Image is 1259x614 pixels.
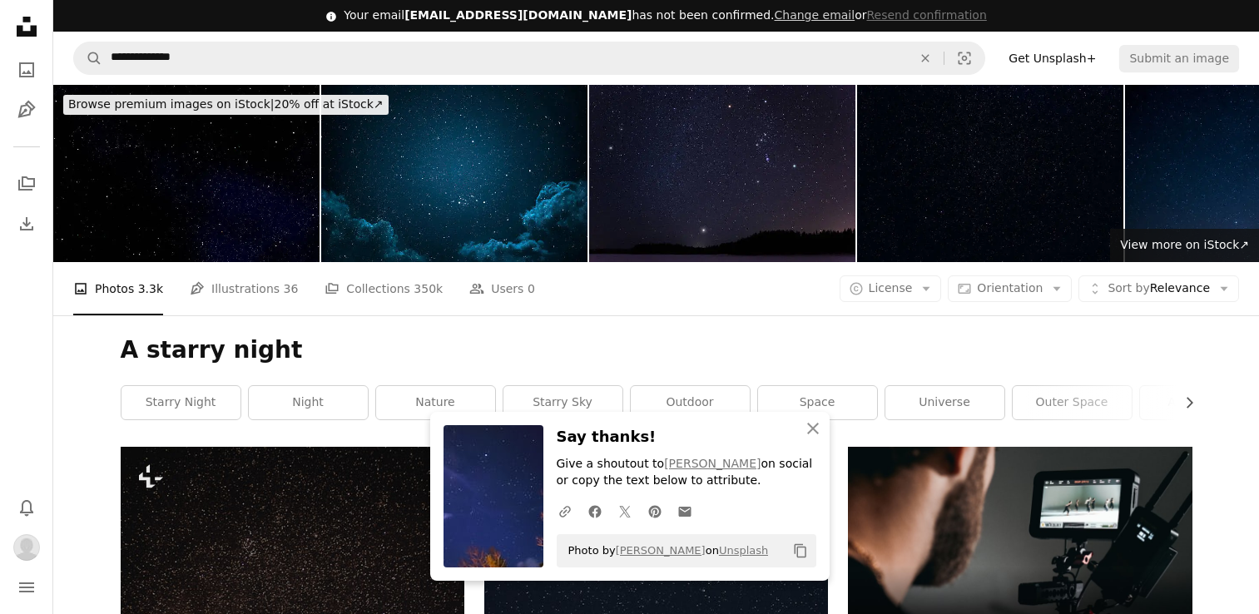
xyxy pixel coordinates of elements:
[68,97,384,111] span: 20% off at iStock ↗
[631,386,750,419] a: outdoor
[977,281,1043,295] span: Orientation
[580,494,610,527] a: Share on Facebook
[376,386,495,419] a: nature
[786,537,815,565] button: Copy to clipboard
[10,491,43,524] button: Notifications
[610,494,640,527] a: Share on Twitter
[866,7,986,24] button: Resend confirmation
[1120,238,1249,251] span: View more on iStock ↗
[640,494,670,527] a: Share on Pinterest
[557,456,816,489] p: Give a shoutout to on social or copy the text below to attribute.
[1119,45,1239,72] button: Submit an image
[1108,281,1149,295] span: Sort by
[13,534,40,561] img: Avatar of user esther abergel
[74,42,102,74] button: Search Unsplash
[528,280,535,298] span: 0
[284,280,299,298] span: 36
[1013,386,1132,419] a: outer space
[1078,275,1239,302] button: Sort byRelevance
[321,85,587,262] img: Night sky with stars and clouds.
[121,386,240,419] a: starry night
[10,531,43,564] button: Profile
[589,85,855,262] img: Winter constellations
[503,386,622,419] a: starry sky
[840,275,942,302] button: License
[670,494,700,527] a: Share over email
[325,262,443,315] a: Collections 350k
[869,281,913,295] span: License
[10,93,43,126] a: Illustrations
[907,42,944,74] button: Clear
[1110,229,1259,262] a: View more on iStock↗
[10,167,43,201] a: Collections
[948,275,1072,302] button: Orientation
[344,7,987,24] div: Your email has not been confirmed.
[774,8,986,22] span: or
[1174,386,1192,419] button: scroll list to the right
[249,386,368,419] a: night
[404,8,632,22] span: [EMAIL_ADDRESS][DOMAIN_NAME]
[10,53,43,87] a: Photos
[774,8,855,22] a: Change email
[560,537,769,564] span: Photo by on
[469,262,535,315] a: Users 0
[10,207,43,240] a: Download History
[53,85,320,262] img: Star Field At Night
[1108,280,1210,297] span: Relevance
[73,42,985,75] form: Find visuals sitewide
[857,85,1123,262] img: Real Star background
[758,386,877,419] a: space
[664,457,761,470] a: [PERSON_NAME]
[121,335,1192,365] h1: A starry night
[616,544,706,557] a: [PERSON_NAME]
[1140,386,1259,419] a: astronomy
[999,45,1106,72] a: Get Unsplash+
[414,280,443,298] span: 350k
[885,386,1004,419] a: universe
[10,571,43,604] button: Menu
[190,262,298,315] a: Illustrations 36
[719,544,768,557] a: Unsplash
[944,42,984,74] button: Visual search
[53,85,399,125] a: Browse premium images on iStock|20% off at iStock↗
[68,97,274,111] span: Browse premium images on iStock |
[557,425,816,449] h3: Say thanks!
